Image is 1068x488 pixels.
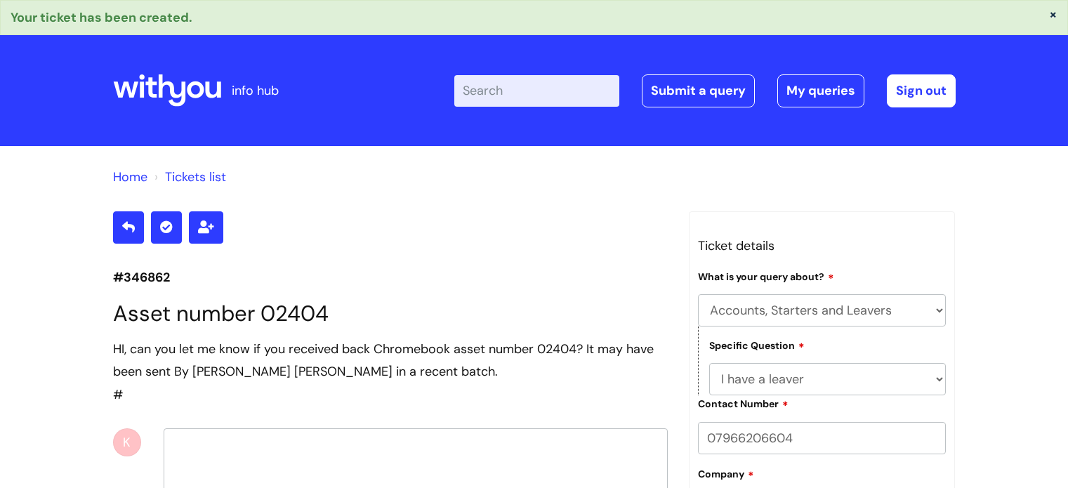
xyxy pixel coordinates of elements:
[887,74,956,107] a: Sign out
[165,169,226,185] a: Tickets list
[113,266,668,289] p: #346862
[698,269,834,283] label: What is your query about?
[151,166,226,188] li: Tickets list
[113,428,141,456] div: K
[232,79,279,102] p: info hub
[113,166,147,188] li: Solution home
[698,235,947,257] h3: Ticket details
[113,338,668,406] div: #
[698,466,754,480] label: Company
[709,338,805,352] label: Specific Question
[113,338,668,383] div: HI, can you let me know if you received back Chromebook asset number 02404? It may have been sent...
[113,301,668,327] h1: Asset number 02404
[642,74,755,107] a: Submit a query
[113,169,147,185] a: Home
[777,74,864,107] a: My queries
[698,396,789,410] label: Contact Number
[454,74,956,107] div: | -
[1049,8,1057,20] button: ×
[454,75,619,106] input: Search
